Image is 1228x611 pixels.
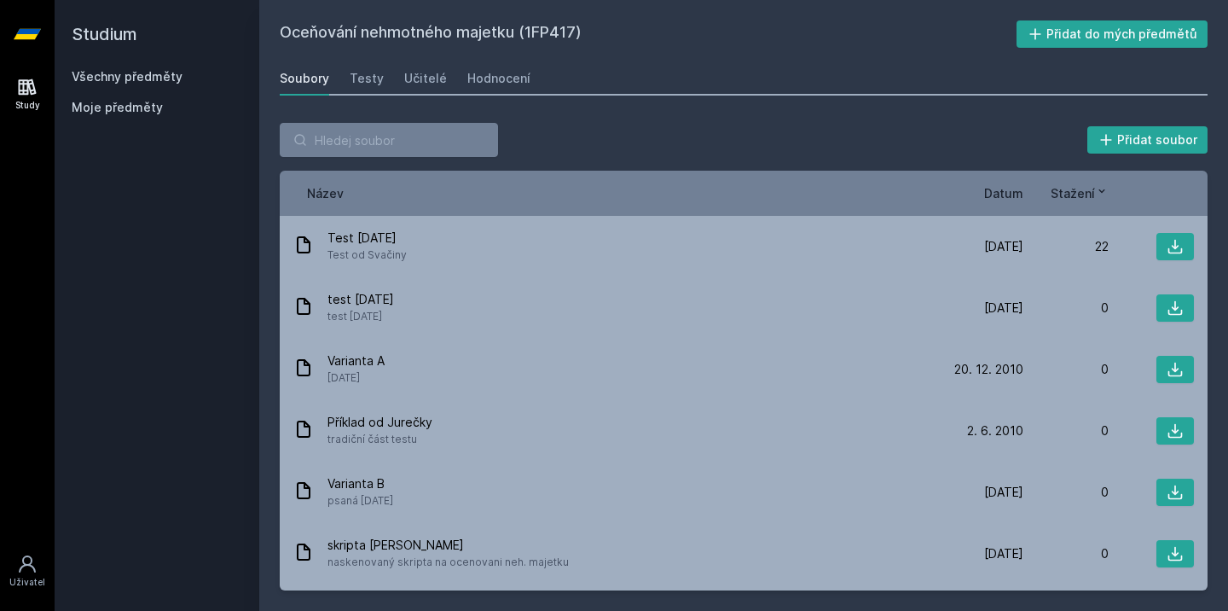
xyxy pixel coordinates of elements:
a: Soubory [280,61,329,96]
div: Testy [350,70,384,87]
div: 22 [1023,238,1109,255]
span: [DATE] [984,484,1023,501]
div: 0 [1023,484,1109,501]
div: Soubory [280,70,329,87]
input: Hledej soubor [280,123,498,157]
span: Test [DATE] [327,230,407,247]
span: Moje předměty [72,99,163,116]
span: psaná [DATE] [327,492,393,509]
button: Stažení [1051,184,1109,202]
h2: Oceňování nehmotného majetku (1FP417) [280,20,1017,48]
span: [DATE] [984,238,1023,255]
span: [DATE] [327,370,385,387]
span: Příklad od Jurečky [327,414,432,431]
button: Datum [984,184,1023,202]
span: 2. 6. 2010 [967,422,1023,439]
span: naskenovaný skripta na ocenovani neh. majetku [327,554,569,571]
div: Hodnocení [467,70,530,87]
div: Uživatel [9,576,45,589]
button: Přidat do mých předmětů [1017,20,1208,48]
span: Varianta A [327,352,385,370]
span: Stažení [1051,184,1095,202]
span: [DATE] [984,545,1023,562]
span: Test od Svačiny [327,247,407,264]
button: Přidat soubor [1087,126,1208,154]
div: 0 [1023,545,1109,562]
a: Učitelé [404,61,447,96]
span: 20. 12. 2010 [954,361,1023,378]
span: tradiční část testu [327,431,432,448]
span: skripta [PERSON_NAME] [327,537,569,554]
span: test [DATE] [327,291,394,308]
div: Učitelé [404,70,447,87]
span: Varianta B [327,475,393,492]
div: 0 [1023,300,1109,317]
div: 0 [1023,422,1109,439]
a: Testy [350,61,384,96]
button: Název [307,184,344,202]
div: 0 [1023,361,1109,378]
a: Všechny předměty [72,69,182,84]
span: [DATE] [984,300,1023,317]
a: Study [3,68,51,120]
a: Uživatel [3,545,51,597]
span: test [DATE] [327,308,394,325]
div: Study [15,99,40,112]
a: Hodnocení [467,61,530,96]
